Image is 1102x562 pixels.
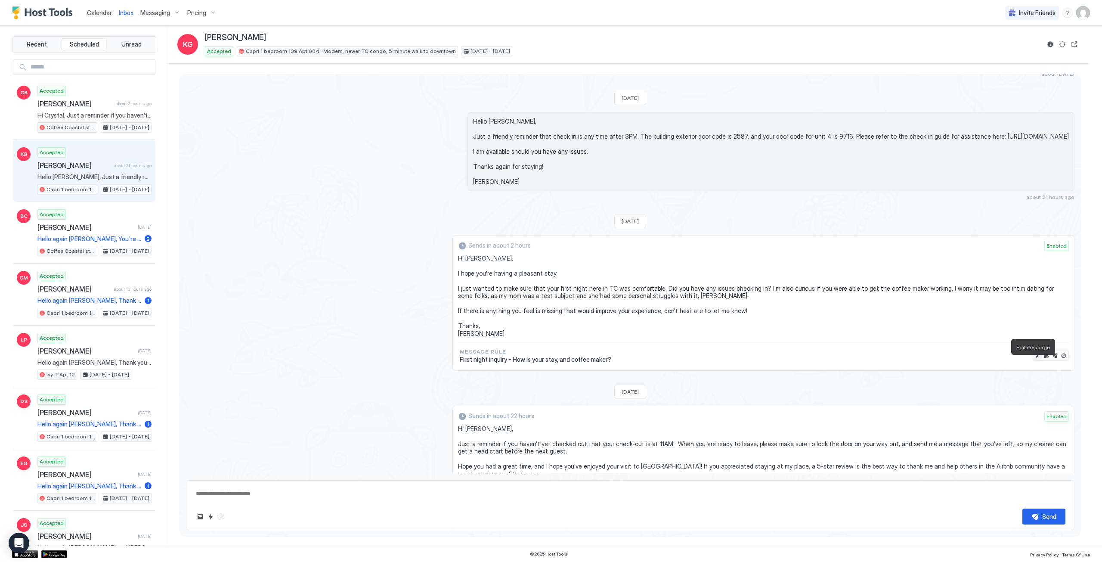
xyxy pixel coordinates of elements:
[62,38,107,50] button: Scheduled
[1062,8,1073,18] div: menu
[27,40,47,48] span: Recent
[40,519,64,527] span: Accepted
[19,274,28,282] span: CM
[40,149,64,156] span: Accepted
[46,309,95,317] span: Capri 1 bedroom 139 Apt 004 · Modern, newer TC condo, 5 minute walk to downtown
[37,359,152,366] span: Hello again [PERSON_NAME], Thank you again for booking with me, and I greatly appreciate you both...
[37,161,110,170] span: [PERSON_NAME]
[138,534,152,539] span: [DATE]
[40,272,64,280] span: Accepted
[46,186,95,193] span: Capri 1 bedroom 139 Apt 004 · Modern, newer TC condo, 5 minute walk to downtown
[20,212,28,220] span: BC
[458,255,1069,338] span: Hi [PERSON_NAME], I hope you're having a pleasant stay. I just wanted to make sure that your firs...
[46,247,95,255] span: Coffee Coastal style at the Ivy
[12,36,156,53] div: tab-group
[530,551,567,557] span: © 2025 Host Tools
[37,173,152,181] span: Hello [PERSON_NAME], Just a friendly reminder that check in is any time after 3PM. The building e...
[460,356,611,363] span: First night inquiry - How is your stay, and coffee maker?
[146,236,150,242] span: 2
[37,223,134,232] span: [PERSON_NAME]
[119,8,133,17] a: Inbox
[27,60,155,75] input: Input Field
[87,9,112,16] span: Calendar
[20,150,28,158] span: KG
[1051,351,1059,360] button: Send now
[115,101,152,106] span: about 2 hours ago
[9,533,29,553] div: Open Intercom Messenger
[46,433,95,441] span: Capri 1 bedroom 139 Apt 004 · Modern, newer TC condo, 5 minute walk to downtown
[37,482,141,490] span: Hello again [PERSON_NAME], Thank you again for booking with me, and I greatly appreciate you choo...
[21,336,27,344] span: LP
[458,425,1069,508] span: Hi [PERSON_NAME], Just a reminder if you haven't yet checked out that your check-out is at 11AM. ...
[622,218,639,224] span: [DATE]
[40,334,64,342] span: Accepted
[70,40,99,48] span: Scheduled
[87,8,112,17] a: Calendar
[37,408,134,417] span: [PERSON_NAME]
[12,6,77,19] a: Host Tools Logo
[114,286,152,292] span: about 10 hours ago
[37,235,141,243] span: Hello again [PERSON_NAME], You're welcome! And thank you again for booking with me, I greatly app...
[622,95,639,101] span: [DATE]
[1034,351,1042,360] button: Edit message
[183,39,193,50] span: KG
[37,347,134,355] span: [PERSON_NAME]
[138,348,152,354] span: [DATE]
[37,285,110,293] span: [PERSON_NAME]
[1026,194,1074,200] span: about 21 hours ago
[1030,552,1059,557] span: Privacy Policy
[37,297,141,304] span: Hello again [PERSON_NAME], Thank you again for booking with me, and I greatly appreciate you both...
[140,9,170,17] span: Messaging
[40,87,64,95] span: Accepted
[20,460,28,467] span: EG
[147,421,149,427] span: 1
[1069,39,1080,50] button: Open reservation
[110,186,149,193] span: [DATE] - [DATE]
[1059,351,1068,360] button: Disable message
[37,470,134,479] span: [PERSON_NAME]
[1045,39,1056,50] button: Reservation information
[1019,9,1056,17] span: Invite Friends
[468,412,534,420] span: Sends in about 22 hours
[110,433,149,441] span: [DATE] - [DATE]
[1046,413,1067,420] span: Enabled
[20,397,28,405] span: DS
[90,371,129,379] span: [DATE] - [DATE]
[37,544,152,552] span: Hello again [PERSON_NAME] and [PERSON_NAME], Thank you again for booking with me, and I greatly a...
[20,89,28,96] span: CB
[40,458,64,466] span: Accepted
[207,47,231,55] span: Accepted
[147,483,149,489] span: 1
[1016,344,1050,351] span: Edit message
[138,410,152,416] span: [DATE]
[1030,550,1059,559] a: Privacy Policy
[46,494,95,502] span: Capri 1 bedroom 139 Apt 004 · Modern, newer TC condo, 5 minute walk to downtown
[119,9,133,16] span: Inbox
[110,124,149,131] span: [DATE] - [DATE]
[1076,6,1090,20] div: User profile
[138,224,152,230] span: [DATE]
[121,40,142,48] span: Unread
[108,38,154,50] button: Unread
[1042,512,1056,521] div: Send
[622,388,639,395] span: [DATE]
[114,163,152,168] span: about 21 hours ago
[37,99,112,108] span: [PERSON_NAME]
[205,512,216,522] button: Quick reply
[147,297,149,304] span: 1
[46,124,95,131] span: Coffee Coastal style at the Ivy
[471,47,510,55] span: [DATE] - [DATE]
[1062,552,1090,557] span: Terms Of Use
[205,33,266,43] span: [PERSON_NAME]
[46,371,75,379] span: Ivy T Apt 12
[12,550,38,558] a: App Store
[1046,242,1067,250] span: Enabled
[187,9,206,17] span: Pricing
[21,521,27,529] span: JS
[110,494,149,502] span: [DATE] - [DATE]
[473,118,1069,186] span: Hello [PERSON_NAME], Just a friendly reminder that check in is any time after 3PM. The building e...
[460,348,611,356] span: Message Rule
[41,550,67,558] div: Google Play Store
[14,38,60,50] button: Recent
